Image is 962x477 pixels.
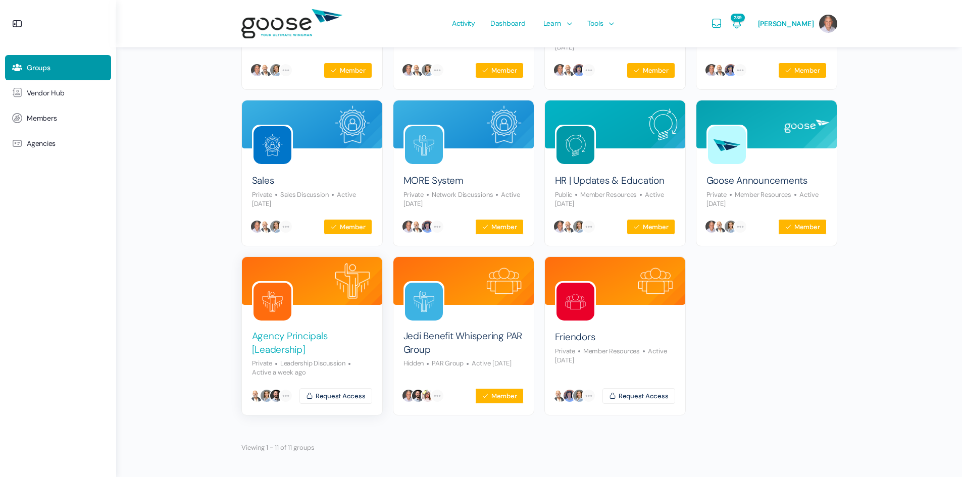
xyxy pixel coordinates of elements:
span: Member Resources [575,347,640,355]
span: Private [252,190,272,199]
img: Group logo of Goose Announcements [708,126,746,164]
img: Kevin Trokey [714,220,728,234]
img: Mike Staebler [704,220,719,234]
span: Hidden [403,359,424,367]
img: Brandy Clark [724,63,738,77]
img: Group logo of Jedi Benefit Whispering PAR Group [405,283,443,321]
img: Kevin Trokey [714,63,728,77]
img: Kevin Trokey [260,63,274,77]
a: Members [5,105,111,131]
span: 289 [731,14,744,22]
img: Kevin Trokey [411,220,425,234]
span: Groups [27,64,50,72]
span: Private [706,190,727,199]
img: Eliza Leder [724,220,738,234]
button: Request Access [299,388,372,404]
img: Brandy Clark [572,63,586,77]
span: Private [403,190,424,199]
img: Eliza Leder [572,389,586,403]
img: Group logo of Agency Principals [Leadership] [254,283,291,321]
a: Agencies [5,131,111,156]
span: PAR Group [424,359,464,367]
img: Group logo of HR | Updates & Education [556,126,594,164]
img: Group cover image [242,100,382,148]
img: Kevin Trokey [260,220,274,234]
span: Network Discussions [424,190,493,199]
img: Mike Staebler [553,220,567,234]
img: Eliza Leder [421,63,435,77]
button: Member [324,219,372,235]
span: Leadership Discussion [272,359,345,367]
img: Mike Staebler [401,389,416,403]
a: HR | Updates & Education [555,174,665,188]
button: Request Access [602,388,675,404]
button: Member [778,63,826,78]
img: Group cover image [242,257,382,305]
img: Group cover image [393,100,534,148]
button: Member [627,219,675,235]
span: Private [555,347,575,355]
img: Eliza Leder [269,63,283,77]
span: Member Resources [572,190,637,199]
span: Members [27,114,57,123]
p: Active [DATE] [252,190,357,208]
img: Group cover image [545,100,685,148]
span: [PERSON_NAME] [758,19,814,28]
img: Group cover image [545,257,685,305]
img: Brandy Clark [421,220,435,234]
a: Jedi Benefit Whispering PAR Group [403,330,524,356]
img: Kevin Trokey [250,389,264,403]
button: Member [475,388,523,404]
img: Mike Staebler [401,63,416,77]
img: Luke Davis [411,389,425,403]
a: MORE System [403,174,464,188]
span: Member Resources [727,190,791,199]
span: Private [252,359,272,367]
a: Friendors [555,331,595,344]
img: Kevin Trokey [411,63,425,77]
img: Kevin Trokey [553,389,567,403]
img: Eliza Leder [572,220,586,234]
div: Chat Widget [736,71,962,477]
a: Vendor Hub [5,80,111,105]
img: Group cover image [696,100,837,148]
img: Lindsay Clarke Youngwerth (LCY) [421,389,435,403]
img: Group logo of Friendors [556,283,594,321]
button: Member [475,219,523,235]
p: Active [DATE] [706,190,819,208]
img: Mike Staebler [250,63,264,77]
span: Agencies [27,139,56,148]
button: Member [627,63,675,78]
img: Luke Davis [269,389,283,403]
p: Active [DATE] [403,190,521,208]
span: Sales Discussion [272,190,329,199]
img: Eliza Leder [269,220,283,234]
p: Active a week ago [252,359,353,377]
img: Mike Staebler [704,63,719,77]
p: Active [DATE] [555,190,665,208]
img: Group cover image [393,257,534,305]
p: Active [DATE] [464,359,512,367]
a: Goose Announcements [706,174,807,188]
img: Brandy Clark [563,389,577,403]
p: Active [DATE] [555,34,668,51]
img: Kevin Trokey [563,220,577,234]
img: Mike Staebler [401,220,416,234]
img: Mike Staebler [250,220,264,234]
a: Sales [252,174,274,188]
img: Group logo of MORE System [405,126,443,164]
button: Member [324,63,372,78]
a: Agency Principals [Leadership] [252,330,372,356]
button: Member [475,63,523,78]
span: Vendor Hub [27,89,65,97]
p: Active [DATE] [555,347,668,364]
img: Group logo of Sales [254,126,291,164]
p: Viewing 1 - 11 of 11 groups [241,441,315,454]
a: Groups [5,55,111,80]
img: Mike Staebler [553,63,567,77]
img: Eliza Leder [260,389,274,403]
iframe: To enrich screen reader interactions, please activate Accessibility in Grammarly extension settings [736,71,962,477]
img: Kevin Trokey [563,63,577,77]
span: Public [555,190,573,199]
